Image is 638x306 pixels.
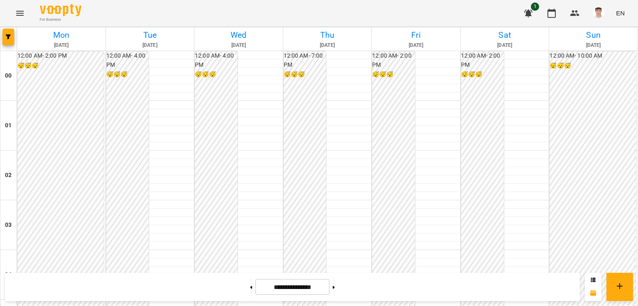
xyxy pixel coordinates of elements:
h6: 12:00 AM - 4:00 PM [106,51,149,69]
h6: 02 [5,171,12,180]
h6: [DATE] [285,41,371,49]
h6: [DATE] [107,41,193,49]
span: EN [616,9,625,17]
button: Menu [10,3,30,23]
h6: Wed [196,29,282,41]
span: For Business [40,17,81,22]
h6: Mon [18,29,104,41]
h6: Tue [107,29,193,41]
h6: 03 [5,221,12,230]
h6: [DATE] [18,41,104,49]
img: 8fe045a9c59afd95b04cf3756caf59e6.jpg [593,7,604,19]
h6: 😴😴😴 [195,70,238,79]
h6: 12:00 AM - 2:00 PM [461,51,504,69]
h6: 12:00 AM - 2:00 PM [17,51,104,61]
h6: Thu [285,29,371,41]
h6: 😴😴😴 [17,61,104,70]
h6: Sun [550,29,636,41]
h6: 01 [5,121,12,130]
h6: [DATE] [196,41,282,49]
h6: 😴😴😴 [550,61,636,70]
h6: [DATE] [550,41,636,49]
button: EN [613,5,628,21]
h6: [DATE] [462,41,548,49]
h6: 😴😴😴 [372,70,415,79]
h6: 12:00 AM - 4:00 PM [195,51,238,69]
h6: [DATE] [373,41,459,49]
img: Voopty Logo [40,4,81,16]
h6: 12:00 AM - 10:00 AM [550,51,636,61]
h6: 😴😴😴 [106,70,149,79]
h6: Fri [373,29,459,41]
h6: 😴😴😴 [284,70,326,79]
h6: Sat [462,29,548,41]
span: 1 [531,2,539,11]
h6: 00 [5,71,12,80]
h6: 😴😴😴 [461,70,504,79]
h6: 12:00 AM - 2:00 PM [372,51,415,69]
h6: 12:00 AM - 7:00 PM [284,51,326,69]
